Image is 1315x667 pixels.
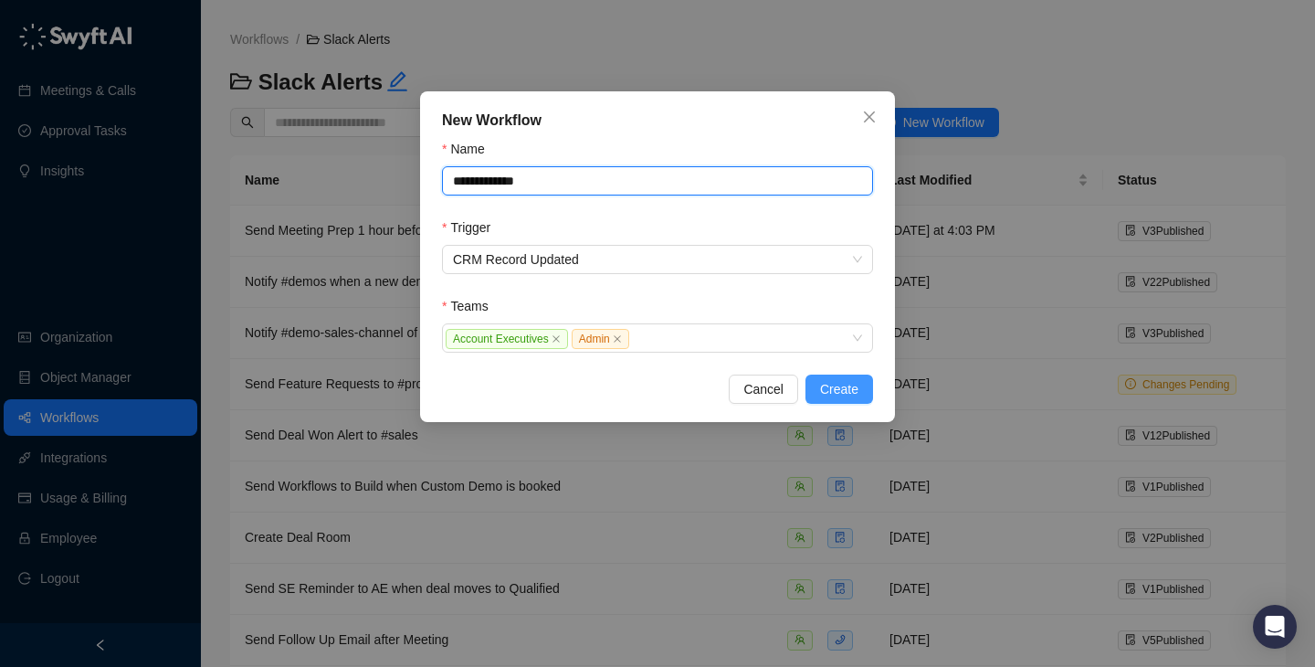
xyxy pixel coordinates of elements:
span: Cancel [743,379,784,399]
label: Trigger [442,217,503,238]
label: Name [442,139,498,159]
button: Close [855,102,884,132]
div: New Workflow [442,110,873,132]
span: close [552,334,561,344]
span: CRM Record Updated [453,246,862,273]
input: Name [442,166,873,196]
span: Admin [572,329,629,349]
button: Create [805,375,873,404]
label: Teams [442,296,501,316]
span: close [862,110,877,124]
div: Open Intercom Messenger [1253,605,1297,649]
span: Create [820,379,858,399]
span: close [613,334,622,344]
span: Account Executives [446,329,568,349]
button: Cancel [729,375,798,404]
